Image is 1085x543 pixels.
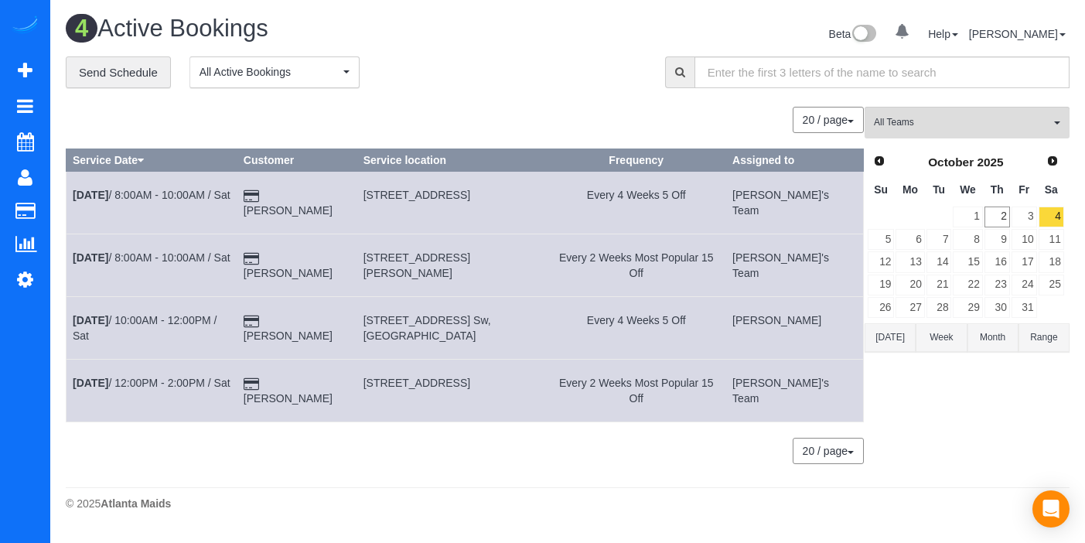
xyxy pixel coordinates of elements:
button: Week [916,323,967,352]
button: 20 / page [793,107,864,133]
a: 5 [868,229,894,250]
span: Friday [1018,183,1029,196]
a: 24 [1012,275,1037,295]
td: Schedule date [67,297,237,360]
a: [PERSON_NAME] [244,392,333,405]
a: Send Schedule [66,56,171,89]
a: 25 [1039,275,1064,295]
b: [DATE] [73,377,108,389]
h1: Active Bookings [66,15,556,42]
span: Next [1046,155,1059,167]
a: 8 [953,229,982,250]
span: Thursday [991,183,1004,196]
td: Schedule date [67,172,237,234]
a: [DATE]/ 12:00PM - 2:00PM / Sat [73,377,230,389]
a: 12 [868,251,894,272]
a: [PERSON_NAME] [244,204,333,217]
button: 20 / page [793,438,864,464]
td: Schedule date [67,234,237,297]
td: Frequency [547,297,726,360]
div: Open Intercom Messenger [1032,490,1070,528]
span: Saturday [1045,183,1058,196]
nav: Pagination navigation [793,438,864,464]
button: Range [1018,323,1070,352]
button: All Teams [865,107,1070,138]
th: Assigned to [726,149,864,172]
a: 21 [926,275,952,295]
a: 7 [926,229,952,250]
td: Frequency [547,172,726,234]
a: Help [928,28,958,40]
div: © 2025 [66,496,1070,511]
a: 10 [1012,229,1037,250]
img: New interface [851,25,876,45]
a: [DATE]/ 10:00AM - 12:00PM / Sat [73,314,217,342]
span: Tuesday [933,183,945,196]
a: 30 [984,297,1010,318]
b: [DATE] [73,251,108,264]
a: [DATE]/ 8:00AM - 10:00AM / Sat [73,189,230,201]
td: Assigned to [726,172,864,234]
i: Credit Card Payment [244,316,259,327]
span: All Active Bookings [200,64,339,80]
a: Beta [829,28,877,40]
span: Sunday [874,183,888,196]
span: Wednesday [960,183,976,196]
a: Prev [868,151,890,172]
td: Assigned to [726,234,864,297]
button: All Active Bookings [189,56,360,88]
a: 17 [1012,251,1037,272]
a: 18 [1039,251,1064,272]
th: Service Date [67,149,237,172]
i: Credit Card Payment [244,191,259,202]
button: Month [967,323,1018,352]
td: Schedule date [67,360,237,422]
a: 11 [1039,229,1064,250]
button: [DATE] [865,323,916,352]
input: Enter the first 3 letters of the name to search [694,56,1070,88]
b: [DATE] [73,189,108,201]
a: 20 [896,275,924,295]
span: [STREET_ADDRESS] [363,189,470,201]
th: Service location [357,149,547,172]
th: Frequency [547,149,726,172]
td: Service location [357,297,547,360]
a: 14 [926,251,952,272]
span: Prev [873,155,885,167]
td: Service location [357,234,547,297]
a: 3 [1012,207,1037,227]
a: 19 [868,275,894,295]
a: 4 [1039,207,1064,227]
td: Assigned to [726,360,864,422]
a: [PERSON_NAME] [244,267,333,279]
span: [STREET_ADDRESS] Sw, [GEOGRAPHIC_DATA] [363,314,491,342]
td: Customer [237,234,357,297]
i: Credit Card Payment [244,379,259,390]
td: Assigned to [726,297,864,360]
a: 31 [1012,297,1037,318]
a: 23 [984,275,1010,295]
a: 13 [896,251,924,272]
nav: Pagination navigation [793,107,864,133]
span: 4 [66,14,97,43]
span: All Teams [874,116,1050,129]
span: [STREET_ADDRESS][PERSON_NAME] [363,251,470,279]
a: 9 [984,229,1010,250]
a: 16 [984,251,1010,272]
i: Credit Card Payment [244,254,259,265]
td: Customer [237,360,357,422]
img: Automaid Logo [9,15,40,37]
span: October [928,155,974,169]
th: Customer [237,149,357,172]
a: [PERSON_NAME] [969,28,1066,40]
a: 26 [868,297,894,318]
a: [PERSON_NAME] [244,330,333,342]
a: [DATE]/ 8:00AM - 10:00AM / Sat [73,251,230,264]
ol: All Teams [865,107,1070,131]
strong: Atlanta Maids [101,497,171,510]
a: 1 [953,207,982,227]
td: Service location [357,172,547,234]
a: 6 [896,229,924,250]
td: Customer [237,297,357,360]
